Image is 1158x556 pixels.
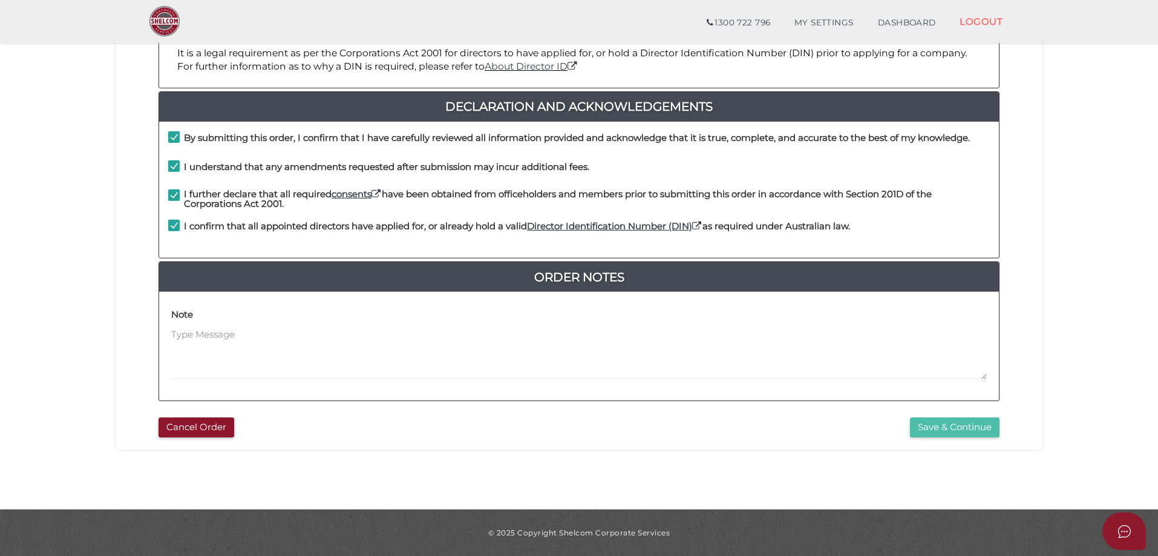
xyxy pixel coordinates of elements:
div: © 2025 Copyright Shelcom Corporate Services [125,528,1033,538]
h4: I further declare that all required have been obtained from officeholders and members prior to su... [184,189,990,209]
a: MY SETTINGS [782,11,866,35]
button: Open asap [1102,512,1146,550]
a: DASHBOARD [866,11,948,35]
p: It is a legal requirement as per the Corporations Act 2001 for directors to have applied for, or ... [177,47,981,74]
a: Declaration And Acknowledgements [159,97,999,116]
h4: By submitting this order, I confirm that I have carefully reviewed all information provided and a... [184,133,970,143]
a: Order Notes [159,267,999,287]
button: Save & Continue [910,417,999,437]
a: Director Identification Number (DIN) [527,220,702,232]
button: Cancel Order [159,417,234,437]
a: LOGOUT [947,9,1015,34]
h4: I understand that any amendments requested after submission may incur additional fees. [184,162,589,172]
h4: I confirm that all appointed directors have applied for, or already hold a valid as required unde... [184,221,850,232]
h4: Note [171,310,193,320]
a: consents [332,188,382,200]
a: 1300 722 796 [695,11,782,35]
a: About Director ID [485,61,578,72]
